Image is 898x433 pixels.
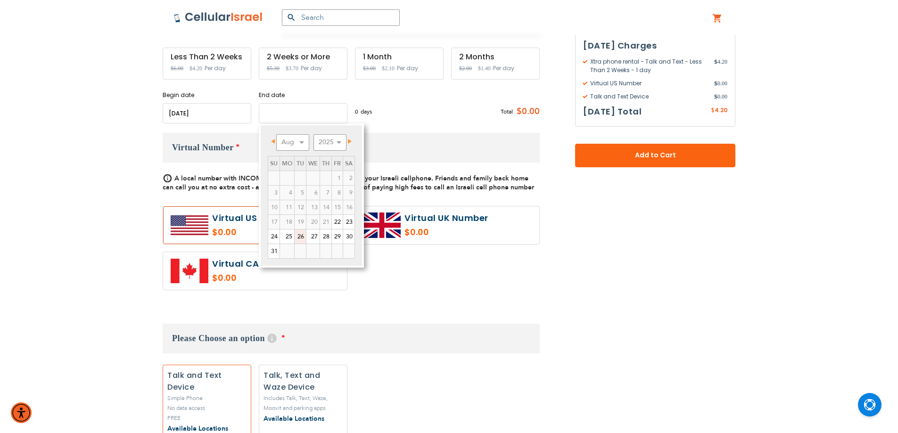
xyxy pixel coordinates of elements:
span: 4.20 [714,57,727,74]
span: 20 [306,215,320,229]
span: Next [348,139,352,144]
h3: [DATE] Total [583,105,642,119]
span: $ [711,106,715,115]
a: Available Locations [167,424,228,433]
a: 22 [332,215,343,229]
input: MM/DD/YYYY [163,103,251,123]
span: $ [714,79,717,88]
a: Next [342,136,354,147]
span: 0.00 [714,79,727,88]
span: Virtual Number [172,143,234,152]
a: Prev [269,136,280,147]
span: $1.40 [478,65,491,72]
span: 21 [320,215,331,229]
a: 25 [280,229,294,244]
span: Total [501,107,513,116]
span: A local number with INCOMING calls and sms, that comes to your Israeli cellphone. Friends and fam... [163,174,534,192]
span: $6.00 [171,65,183,72]
a: 23 [343,215,354,229]
td: minimum 5 days rental Or minimum 4 months on Long term plans [295,214,306,229]
span: Xtra phone rental - Talk and Text - Less Than 2 Weeks - 1 day [583,57,714,74]
h3: Please Choose an option [163,324,540,353]
a: 29 [332,229,343,244]
div: 2 Weeks or More [267,53,339,61]
span: Per day [493,64,514,73]
input: MM/DD/YYYY [259,103,347,123]
span: Talk and Text Device [583,92,714,101]
select: Select year [313,134,346,151]
span: 18 [280,215,294,229]
div: Accessibility Menu [11,402,32,423]
td: minimum 5 days rental Or minimum 4 months on Long term plans [280,214,295,229]
span: Prev [271,139,275,144]
span: 0 [355,107,361,116]
span: Add to Cart [606,151,704,161]
span: 4.20 [715,106,727,114]
span: Per day [301,64,322,73]
span: 17 [268,215,280,229]
span: $2.00 [459,65,472,72]
span: $3.00 [363,65,376,72]
label: Begin date [163,91,251,99]
span: $5.30 [267,65,280,72]
input: Search [282,9,400,26]
td: minimum 5 days rental Or minimum 4 months on Long term plans [268,214,280,229]
div: 1 Month [363,53,436,61]
td: minimum 5 days rental Or minimum 4 months on Long term plans [306,214,320,229]
a: 26 [295,229,306,244]
span: $4.20 [189,65,202,72]
span: $2.10 [382,65,395,72]
span: 0.00 [714,92,727,101]
span: Help [267,334,277,343]
a: 24 [268,229,280,244]
span: Per day [205,64,226,73]
span: $ [714,57,717,66]
a: 30 [343,229,354,244]
a: 27 [306,229,320,244]
td: minimum 5 days rental Or minimum 4 months on Long term plans [320,214,332,229]
a: 31 [268,244,280,258]
div: Less Than 2 Weeks [171,53,243,61]
a: 28 [320,229,331,244]
label: End date [259,91,347,99]
span: $ [714,92,717,101]
a: Available Locations [264,414,324,423]
button: Add to Cart [575,144,735,167]
div: 2 Months [459,53,532,61]
select: Select month [276,134,309,151]
img: Cellular Israel Logo [173,12,263,23]
span: Per day [397,64,418,73]
span: 19 [295,215,306,229]
span: Virtual US Number [583,79,714,88]
span: days [361,107,372,116]
span: $0.00 [513,105,540,119]
span: $3.70 [286,65,298,72]
h3: [DATE] Charges [583,39,727,53]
